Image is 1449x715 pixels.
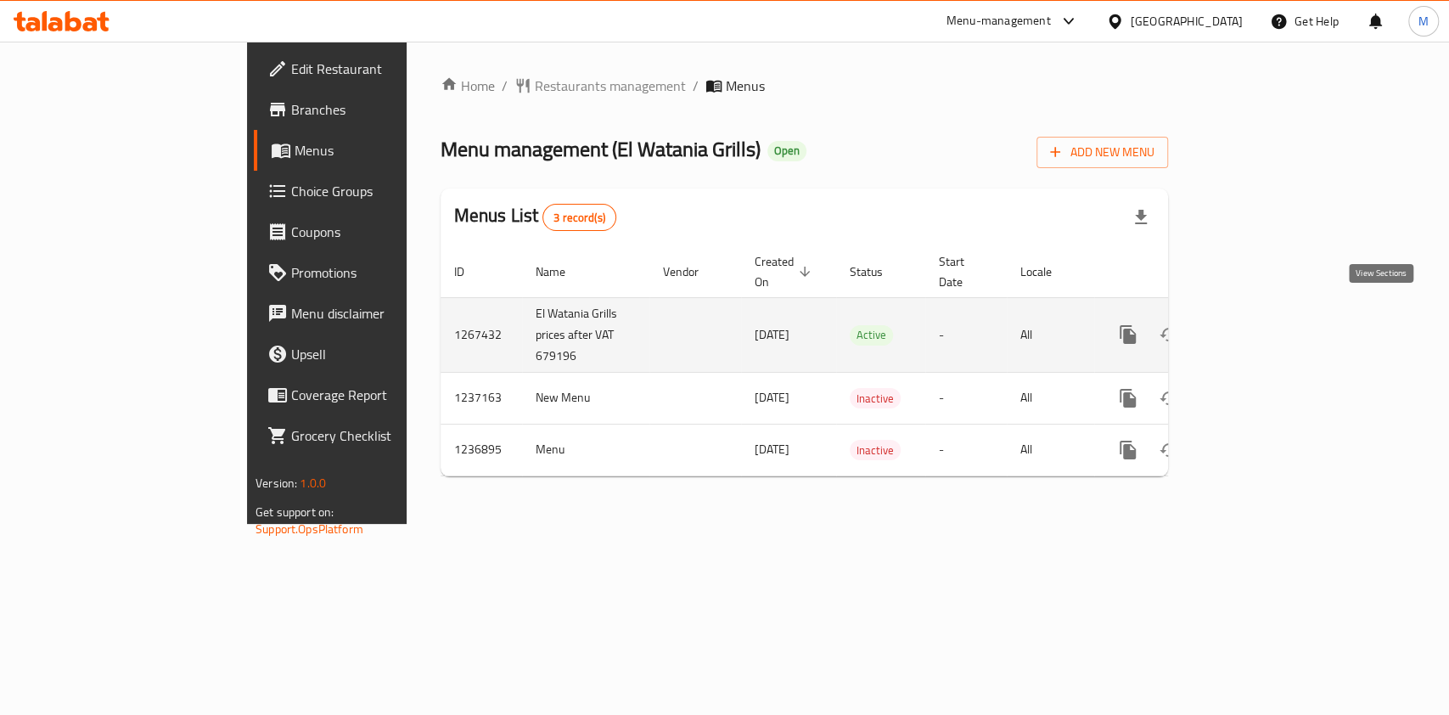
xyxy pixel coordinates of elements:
[254,130,489,171] a: Menus
[755,386,789,408] span: [DATE]
[693,76,699,96] li: /
[1007,372,1094,424] td: All
[1149,378,1189,419] button: Change Status
[1036,137,1168,168] button: Add New Menu
[522,424,649,476] td: Menu
[1131,12,1243,31] div: [GEOGRAPHIC_DATA]
[441,76,1168,96] nav: breadcrumb
[850,389,901,408] span: Inactive
[454,262,486,282] span: ID
[291,99,475,120] span: Branches
[755,324,789,346] span: [DATE]
[441,246,1284,476] table: enhanced table
[291,303,475,324] span: Menu disclaimer
[755,438,789,460] span: [DATE]
[254,415,489,456] a: Grocery Checklist
[291,425,475,446] span: Grocery Checklist
[522,372,649,424] td: New Menu
[1149,314,1189,355] button: Change Status
[543,210,615,226] span: 3 record(s)
[1108,430,1149,470] button: more
[291,181,475,201] span: Choice Groups
[254,293,489,334] a: Menu disclaimer
[300,472,326,494] span: 1.0.0
[254,89,489,130] a: Branches
[254,374,489,415] a: Coverage Report
[254,48,489,89] a: Edit Restaurant
[502,76,508,96] li: /
[1050,142,1154,163] span: Add New Menu
[663,262,721,282] span: Vendor
[535,76,686,96] span: Restaurants management
[536,262,587,282] span: Name
[441,130,761,168] span: Menu management ( El Watania Grills )
[925,372,1007,424] td: -
[522,297,649,372] td: El Watania Grills prices after VAT 679196
[850,441,901,460] span: Inactive
[1007,424,1094,476] td: All
[295,140,475,160] span: Menus
[256,501,334,523] span: Get support on:
[291,222,475,242] span: Coupons
[291,262,475,283] span: Promotions
[755,251,816,292] span: Created On
[254,334,489,374] a: Upsell
[291,344,475,364] span: Upsell
[767,141,806,161] div: Open
[514,76,686,96] a: Restaurants management
[946,11,1051,31] div: Menu-management
[254,171,489,211] a: Choice Groups
[1418,12,1429,31] span: M
[1094,246,1284,298] th: Actions
[925,424,1007,476] td: -
[542,204,616,231] div: Total records count
[1007,297,1094,372] td: All
[256,518,363,540] a: Support.OpsPlatform
[767,144,806,158] span: Open
[1020,262,1074,282] span: Locale
[726,76,765,96] span: Menus
[850,325,893,345] span: Active
[939,251,986,292] span: Start Date
[254,211,489,252] a: Coupons
[256,472,297,494] span: Version:
[1149,430,1189,470] button: Change Status
[1108,314,1149,355] button: more
[1120,197,1161,238] div: Export file
[925,297,1007,372] td: -
[291,59,475,79] span: Edit Restaurant
[454,203,616,231] h2: Menus List
[291,385,475,405] span: Coverage Report
[1108,378,1149,419] button: more
[850,262,905,282] span: Status
[254,252,489,293] a: Promotions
